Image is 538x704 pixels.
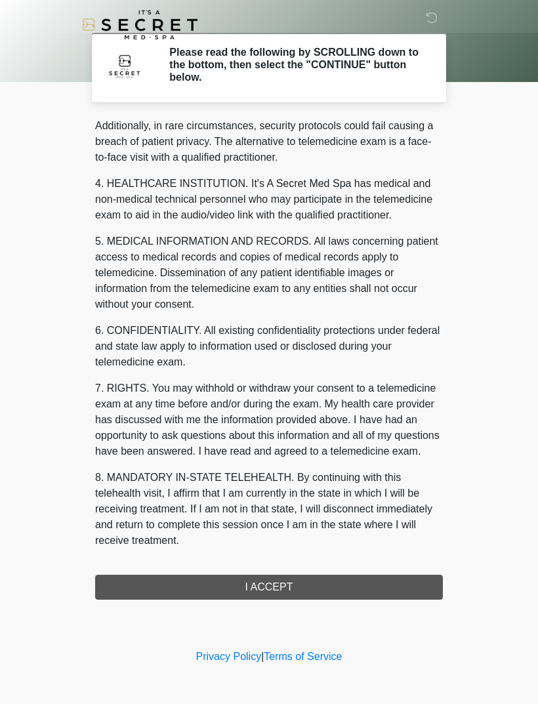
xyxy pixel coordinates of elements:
p: 4. HEALTHCARE INSTITUTION. It's A Secret Med Spa has medical and non-medical technical personnel ... [95,176,443,223]
h2: Please read the following by SCROLLING down to the bottom, then select the "CONTINUE" button below. [169,46,423,84]
p: 6. CONFIDENTIALITY. All existing confidentiality protections under federal and state law apply to... [95,323,443,370]
p: 7. RIGHTS. You may withhold or withdraw your consent to a telemedicine exam at any time before an... [95,381,443,459]
a: | [261,651,264,662]
p: 8. MANDATORY IN-STATE TELEHEALTH. By continuing with this telehealth visit, I affirm that I am cu... [95,470,443,549]
a: Privacy Policy [196,651,262,662]
a: Terms of Service [264,651,342,662]
img: Agent Avatar [105,46,144,85]
img: It's A Secret Med Spa Logo [82,10,197,39]
p: 5. MEDICAL INFORMATION AND RECORDS. All laws concerning patient access to medical records and cop... [95,234,443,312]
